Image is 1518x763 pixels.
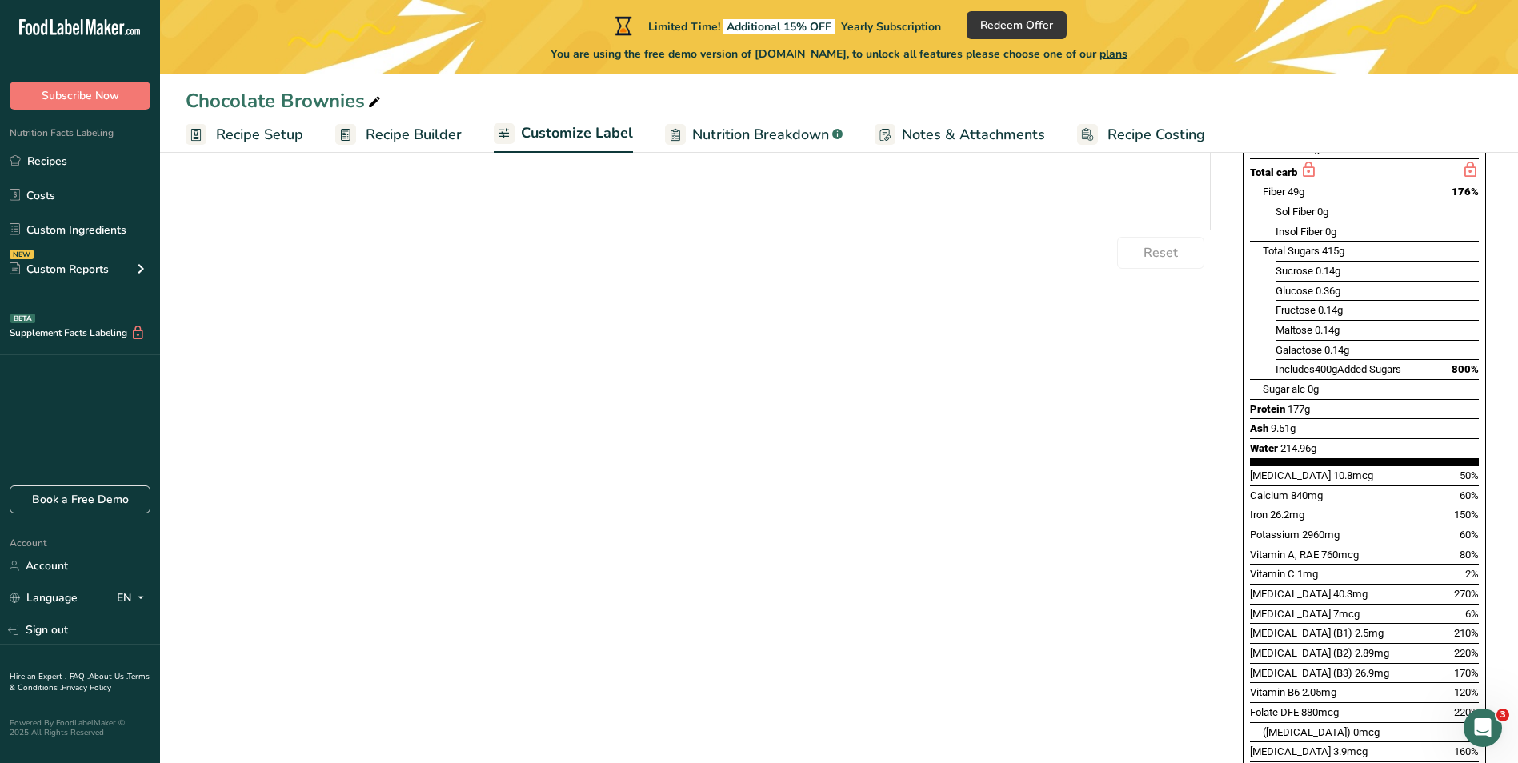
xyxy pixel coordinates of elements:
[1250,469,1331,481] span: [MEDICAL_DATA]
[1276,206,1315,218] span: Sol Fiber
[1291,489,1323,501] span: 840mg
[611,16,941,35] div: Limited Time!
[551,46,1127,62] span: You are using the free demo version of [DOMAIN_NAME], to unlock all features please choose one of...
[1315,363,1337,375] span: 400g
[1250,549,1319,561] span: Vitamin A, RAE
[1460,529,1479,541] span: 60%
[1270,509,1304,521] span: 26.2mg
[1276,304,1316,316] span: Fructose
[967,11,1067,39] button: Redeem Offer
[1263,245,1320,257] span: Total Sugars
[1288,142,1320,154] span: 135mg
[186,86,384,115] div: Chocolate Brownies
[1316,265,1340,277] span: 0.14g
[1460,469,1479,481] span: 50%
[1250,403,1285,415] span: Protein
[10,250,34,259] div: NEW
[216,124,303,146] span: Recipe Setup
[1288,403,1310,415] span: 177g
[1276,344,1322,356] span: Galactose
[1250,667,1352,679] span: [MEDICAL_DATA] (B3)
[1317,206,1328,218] span: 0g
[1460,549,1479,561] span: 80%
[1355,627,1384,639] span: 2.5mg
[1302,686,1336,698] span: 2.05mg
[1452,363,1479,375] span: 800%
[1288,186,1304,198] span: 49g
[10,314,35,323] div: BETA
[665,117,843,153] a: Nutrition Breakdown
[1250,489,1288,501] span: Calcium
[1250,166,1297,178] span: Total carb
[1250,647,1352,659] span: [MEDICAL_DATA] (B2)
[366,124,462,146] span: Recipe Builder
[1250,686,1300,698] span: Vitamin B6
[1465,608,1479,620] span: 6%
[875,117,1045,153] a: Notes & Attachments
[1454,667,1479,679] span: 170%
[1452,186,1479,198] span: 176%
[1333,469,1373,481] span: 10.8mcg
[1250,627,1352,639] span: [MEDICAL_DATA] (B1)
[10,485,150,513] a: Book a Free Demo
[1454,686,1479,698] span: 120%
[1117,237,1204,269] button: Reset
[1318,304,1343,316] span: 0.14g
[62,682,111,693] a: Privacy Policy
[1353,726,1380,738] span: 0mcg
[1315,324,1340,336] span: 0.14g
[521,122,633,144] span: Customize Label
[1263,186,1285,198] span: Fiber
[1276,324,1312,336] span: Maltose
[1276,285,1313,297] span: Glucose
[1250,529,1300,541] span: Potassium
[89,671,127,682] a: About Us .
[494,115,633,154] a: Customize Label
[10,82,150,110] button: Subscribe Now
[10,718,150,737] div: Powered By FoodLabelMaker © 2025 All Rights Reserved
[1302,529,1340,541] span: 2960mg
[1297,568,1318,580] span: 1mg
[10,584,78,612] a: Language
[1271,422,1296,434] span: 9.51g
[1321,549,1359,561] span: 760mcg
[902,124,1045,146] span: Notes & Attachments
[1355,647,1389,659] span: 2.89mg
[1333,588,1368,600] span: 40.3mg
[1464,709,1502,747] iframe: Intercom live chat
[1276,363,1401,375] span: Includes Added Sugars
[1308,383,1319,395] span: 0g
[42,87,119,104] span: Subscribe Now
[1454,647,1479,659] span: 220%
[1250,745,1331,757] span: [MEDICAL_DATA]
[10,261,109,278] div: Custom Reports
[1333,745,1368,757] span: 3.9mcg
[1276,265,1313,277] span: Sucrose
[1301,706,1339,718] span: 880mcg
[1250,608,1331,620] span: [MEDICAL_DATA]
[1144,243,1178,262] span: Reset
[1250,509,1268,521] span: Iron
[1107,124,1205,146] span: Recipe Costing
[70,671,89,682] a: FAQ .
[1460,489,1479,501] span: 60%
[692,124,829,146] span: Nutrition Breakdown
[1316,285,1340,297] span: 0.36g
[1324,344,1349,356] span: 0.14g
[1263,726,1351,738] span: ([MEDICAL_DATA])
[1333,608,1360,620] span: 7mcg
[10,671,150,693] a: Terms & Conditions .
[1250,588,1331,600] span: [MEDICAL_DATA]
[1250,442,1278,454] span: Water
[186,117,303,153] a: Recipe Setup
[1454,627,1479,639] span: 210%
[1263,383,1305,395] span: Sugar alc
[1322,245,1344,257] span: 415g
[1464,142,1479,154] span: 6%
[10,671,66,682] a: Hire an Expert .
[1250,568,1295,580] span: Vitamin C
[1454,706,1479,718] span: 220%
[1454,745,1479,757] span: 160%
[1276,226,1323,238] span: Insol Fiber
[1325,226,1336,238] span: 0g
